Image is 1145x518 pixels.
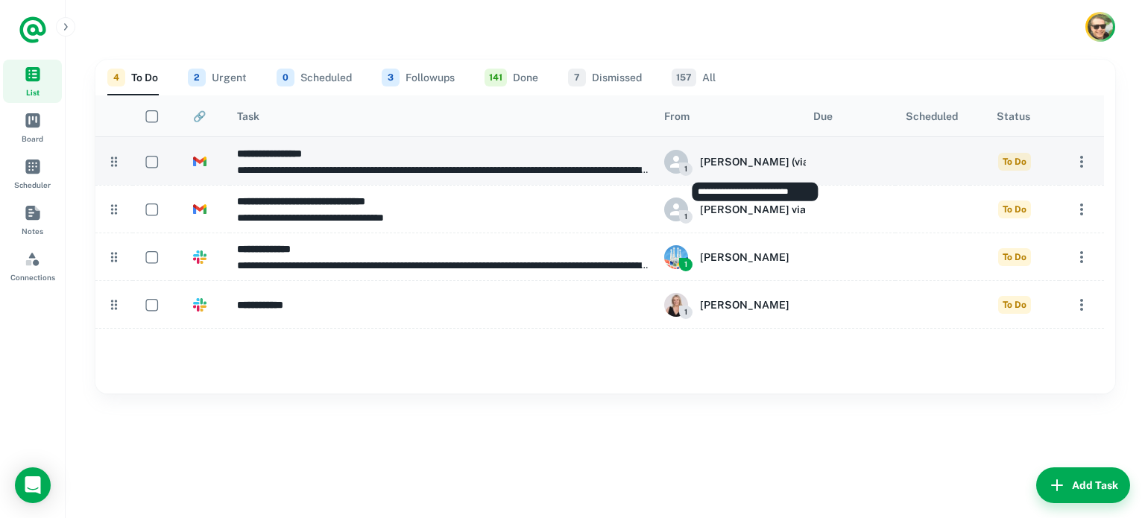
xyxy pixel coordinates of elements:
button: Add Task [1036,467,1130,503]
span: To Do [998,296,1031,314]
span: 4 [107,69,125,86]
h6: [PERSON_NAME] (via Google Drive) [700,154,878,170]
div: From [664,110,690,122]
a: Logo [18,15,48,45]
span: To Do [998,153,1031,171]
a: Board [3,106,62,149]
div: Mara Fisher (via Google Drive) [664,150,878,174]
img: https://app.briefmatic.com/assets/integrations/slack.png [193,250,206,264]
img: 3985750522677_803a9ac21c54668bb910_72.png [664,245,688,269]
button: Urgent [188,60,247,95]
a: Scheduler [3,152,62,195]
a: List [3,60,62,103]
button: Followups [382,60,455,95]
img: https://app.briefmatic.com/assets/integrations/gmail.png [193,155,206,168]
span: Scheduler [14,179,51,191]
span: 1 [679,258,693,271]
button: All [672,60,716,95]
button: To Do [107,60,158,95]
div: Kate Smith [664,293,789,317]
span: 2 [188,69,206,86]
span: 7 [568,69,586,86]
span: 0 [277,69,294,86]
h6: [PERSON_NAME] via Miro [700,201,831,218]
span: 157 [672,69,696,86]
div: Scheduled [906,110,958,122]
a: Notes [3,198,62,241]
button: Account button [1085,12,1115,42]
div: Daniel Walters [664,245,789,269]
span: Notes [22,225,43,237]
span: To Do [998,200,1031,218]
button: Scheduled [277,60,352,95]
div: Due [813,110,833,122]
a: Connections [3,244,62,288]
img: https://app.briefmatic.com/assets/integrations/gmail.png [193,203,206,216]
span: To Do [998,248,1031,266]
span: 1 [679,210,693,224]
div: Status [997,110,1030,122]
h6: [PERSON_NAME] [700,297,789,313]
h6: [PERSON_NAME] [700,249,789,265]
span: List [26,86,40,98]
span: 141 [485,69,507,86]
span: Board [22,133,43,145]
span: 1 [679,162,693,176]
div: 🔗 [193,110,206,122]
span: 3 [382,69,400,86]
img: 8976284532787_c011994fe034ccbbb8e4_72.jpg [664,293,688,317]
img: https://app.briefmatic.com/assets/integrations/slack.png [193,298,206,312]
button: Done [485,60,538,95]
span: Connections [10,271,55,283]
button: Dismissed [568,60,642,95]
div: Task [237,110,259,122]
div: Ross Howard via Miro [664,198,831,221]
span: 1 [679,306,693,319]
div: Open Intercom Messenger [15,467,51,503]
img: Karl Chaffey [1088,14,1113,40]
